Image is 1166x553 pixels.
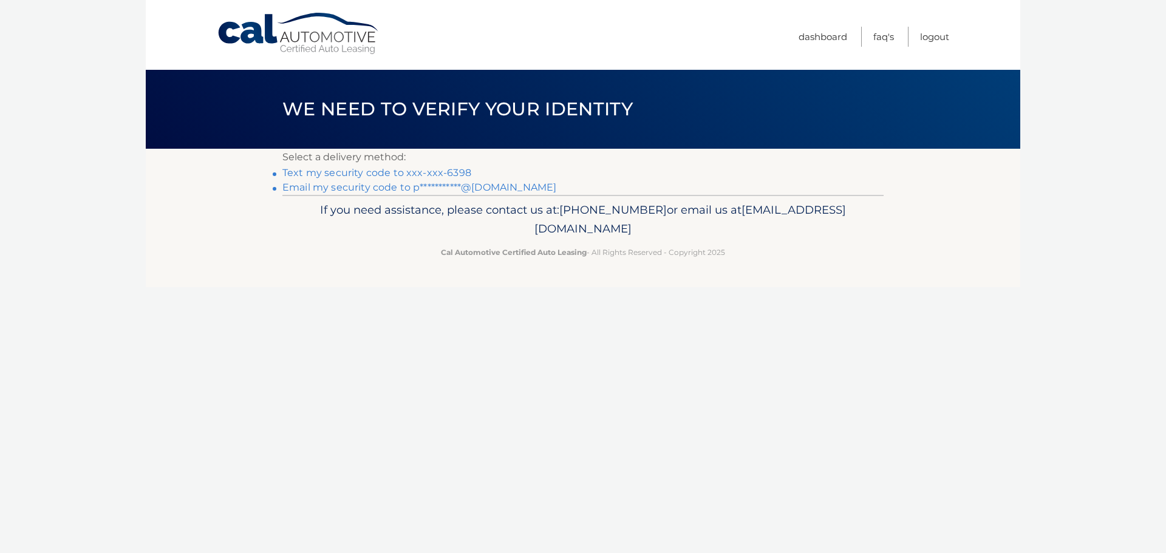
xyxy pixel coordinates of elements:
a: Dashboard [799,27,847,47]
a: Logout [920,27,949,47]
a: Text my security code to xxx-xxx-6398 [282,167,471,178]
a: FAQ's [873,27,894,47]
strong: Cal Automotive Certified Auto Leasing [441,248,587,257]
span: [PHONE_NUMBER] [559,203,667,217]
p: If you need assistance, please contact us at: or email us at [290,200,876,239]
a: Cal Automotive [217,12,381,55]
p: - All Rights Reserved - Copyright 2025 [290,246,876,259]
p: Select a delivery method: [282,149,884,166]
span: We need to verify your identity [282,98,633,120]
